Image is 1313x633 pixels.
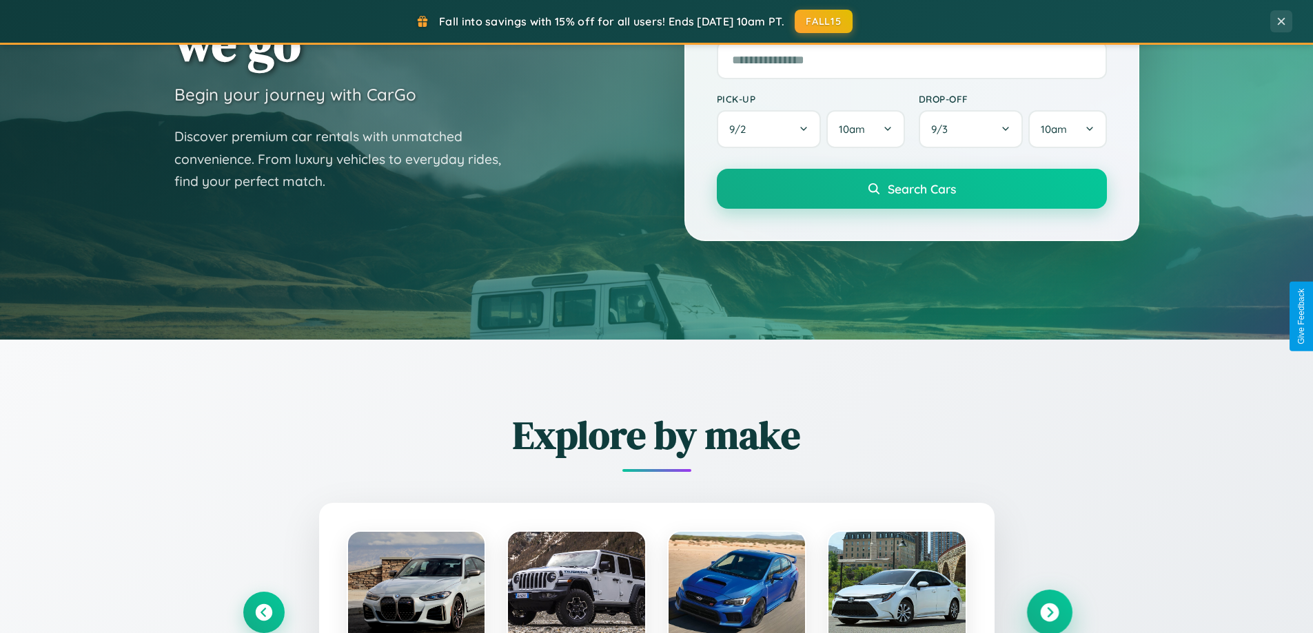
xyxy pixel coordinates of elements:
button: 10am [1028,110,1106,148]
p: Discover premium car rentals with unmatched convenience. From luxury vehicles to everyday rides, ... [174,125,519,193]
div: Give Feedback [1296,289,1306,344]
h3: Begin your journey with CarGo [174,84,416,105]
span: 10am [1041,123,1067,136]
button: FALL15 [795,10,853,33]
span: Fall into savings with 15% off for all users! Ends [DATE] 10am PT. [439,14,784,28]
span: 9 / 2 [729,123,753,136]
button: 9/2 [717,110,822,148]
span: 10am [839,123,865,136]
button: 10am [826,110,904,148]
span: Search Cars [888,181,956,196]
button: Search Cars [717,169,1107,209]
button: 9/3 [919,110,1024,148]
h2: Explore by make [243,408,1070,461]
span: 9 / 3 [931,123,955,136]
label: Pick-up [717,93,905,105]
label: Drop-off [919,93,1107,105]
